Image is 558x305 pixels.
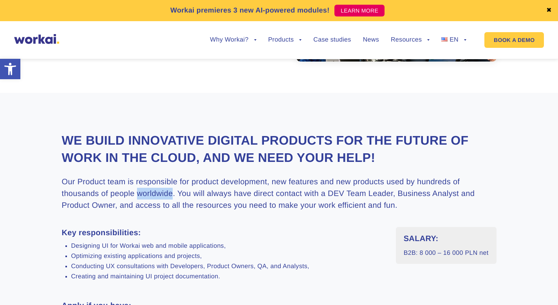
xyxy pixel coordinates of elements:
a: BOOK A DEMO [484,32,544,48]
span: EN [450,36,459,43]
a: Products [268,37,302,43]
h2: We build innovative digital products for the future of work in the Cloud, and we need your help! [62,132,497,166]
li: Creating and maintaining UI project documentation. [71,273,384,280]
h3: Our Product team is responsible for product development, new features and new products used by hu... [62,176,497,211]
h3: SALARY: [404,233,489,245]
a: Why Workai? [210,37,256,43]
a: Case studies [313,37,351,43]
li: Optimizing existing applications and projects, [71,253,384,260]
span: I hereby consent to the processing of my personal data of a special category contained in my appl... [2,149,365,178]
span: Mobile phone number [184,32,247,40]
a: News [363,37,379,43]
p: Workai premieres 3 new AI-powered modules! [170,5,330,16]
a: Privacy Policy [115,210,152,218]
input: I hereby consent to the processing of the personal data I have provided during the recruitment pr... [2,109,7,114]
li: Conducting UX consultations with Developers, Product Owners, QA, and Analysts, [71,263,384,270]
a: ✖ [546,7,552,14]
p: B2B: 8 000 – 16 000 PLN net [404,249,489,258]
a: Resources [391,37,430,43]
input: I hereby consent to the processing of my personal data of a special category contained in my appl... [2,150,7,155]
span: I hereby consent to the processing of the personal data I have provided during the recruitment pr... [2,109,354,131]
strong: Key responsibilities: [62,229,141,237]
li: Designing UI for Workai web and mobile applications, [71,243,384,250]
a: LEARN MORE [334,5,385,16]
